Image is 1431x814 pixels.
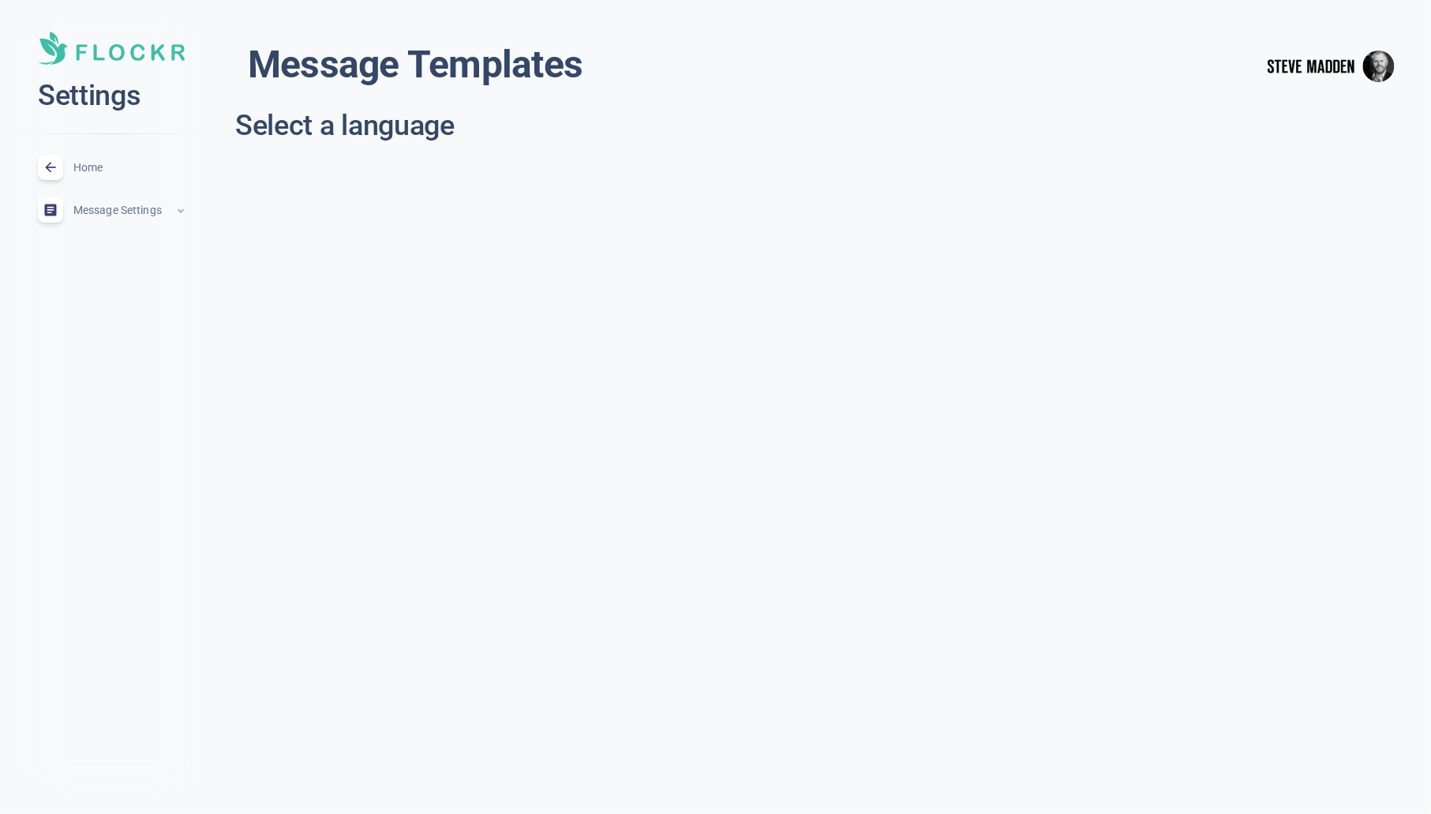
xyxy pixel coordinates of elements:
[38,32,185,65] img: Soft UI Logo
[235,109,455,142] span: Select a language
[1264,41,1358,91] img: stevemadden
[1363,51,1395,82] img: e9922e3fc00dd5316fa4c56e6d75935f
[38,77,185,114] h2: Settings
[174,204,187,217] span: expand_less
[248,41,583,88] h1: Message Templates
[13,147,210,189] a: Home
